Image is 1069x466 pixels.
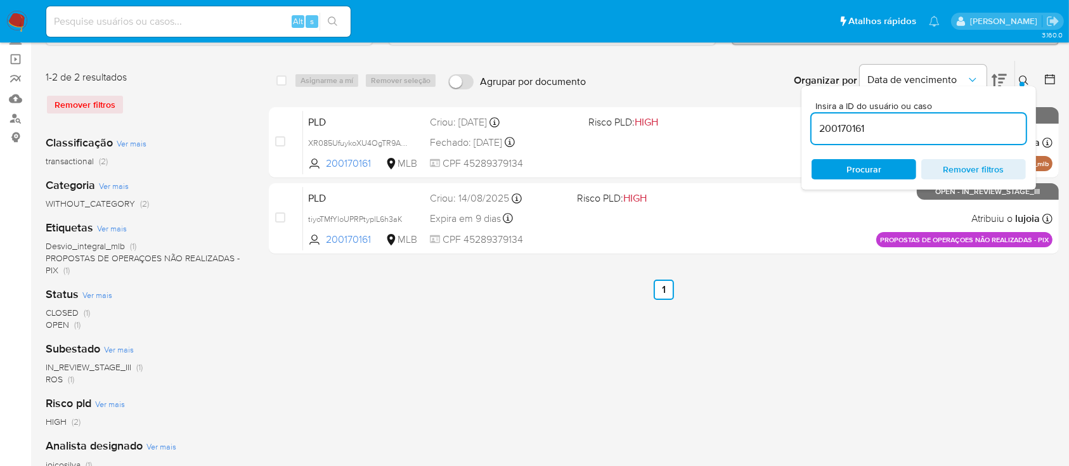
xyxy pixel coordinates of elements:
input: Pesquise usuários ou casos... [46,13,351,30]
span: Atalhos rápidos [848,15,916,28]
button: search-icon [320,13,346,30]
span: s [310,15,314,27]
span: 3.160.0 [1042,30,1063,40]
a: Sair [1046,15,1059,28]
p: carlos.guerra@mercadopago.com.br [970,15,1042,27]
span: Alt [293,15,303,27]
a: Notificações [929,16,940,27]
